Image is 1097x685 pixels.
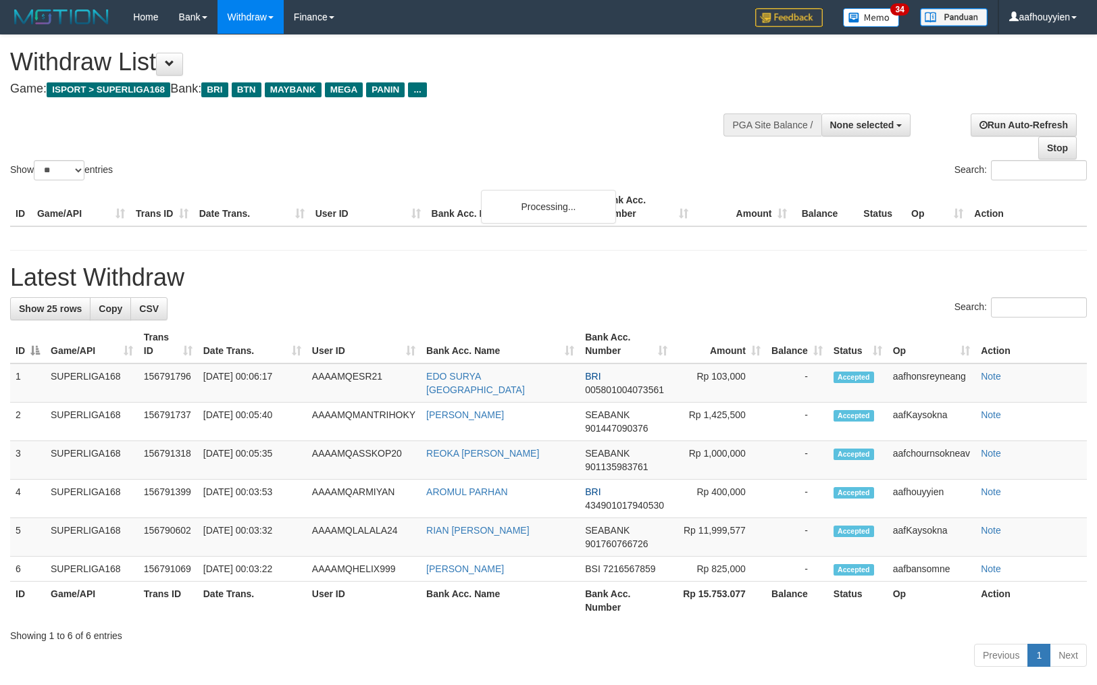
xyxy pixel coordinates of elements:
span: Copy 901447090376 to clipboard [585,423,648,434]
td: - [766,441,828,480]
span: BRI [585,486,601,497]
th: Date Trans. [194,188,310,226]
th: Rp 15.753.077 [673,582,766,620]
td: SUPERLIGA168 [45,480,138,518]
th: Bank Acc. Name [421,582,580,620]
td: 5 [10,518,45,557]
a: RIAN [PERSON_NAME] [426,525,529,536]
img: panduan.png [920,8,988,26]
td: aafKaysokna [888,518,975,557]
span: Copy [99,303,122,314]
td: Rp 103,000 [673,363,766,403]
img: Feedback.jpg [755,8,823,27]
td: aafbansomne [888,557,975,582]
a: Note [981,448,1001,459]
span: SEABANK [585,409,630,420]
div: Processing... [481,190,616,224]
h4: Game: Bank: [10,82,718,96]
td: - [766,363,828,403]
td: 4 [10,480,45,518]
td: AAAAMQARMIYAN [307,480,421,518]
td: Rp 825,000 [673,557,766,582]
span: Copy 005801004073561 to clipboard [585,384,664,395]
th: Game/API [45,582,138,620]
a: REOKA [PERSON_NAME] [426,448,539,459]
a: Copy [90,297,131,320]
td: 156791318 [138,441,198,480]
th: Bank Acc. Name [426,188,595,226]
th: Game/API: activate to sort column ascending [45,325,138,363]
span: Accepted [834,487,874,499]
th: Action [975,582,1087,620]
th: Op: activate to sort column ascending [888,325,975,363]
th: User ID [307,582,421,620]
td: - [766,557,828,582]
td: 6 [10,557,45,582]
span: PANIN [366,82,405,97]
td: SUPERLIGA168 [45,403,138,441]
a: EDO SURYA [GEOGRAPHIC_DATA] [426,371,525,395]
span: Accepted [834,410,874,422]
td: aafchournsokneav [888,441,975,480]
a: [PERSON_NAME] [426,563,504,574]
td: 156790602 [138,518,198,557]
span: BSI [585,563,601,574]
a: Note [981,409,1001,420]
label: Search: [954,160,1087,180]
th: Bank Acc. Number: activate to sort column ascending [580,325,673,363]
a: Show 25 rows [10,297,91,320]
div: Showing 1 to 6 of 6 entries [10,624,1087,642]
td: aafhouyyien [888,480,975,518]
td: 1 [10,363,45,403]
th: Status: activate to sort column ascending [828,325,888,363]
th: Bank Acc. Number [580,582,673,620]
img: Button%20Memo.svg [843,8,900,27]
th: Action [969,188,1087,226]
span: BTN [232,82,261,97]
th: Date Trans.: activate to sort column ascending [198,325,307,363]
a: Note [981,525,1001,536]
th: Balance [766,582,828,620]
td: [DATE] 00:05:35 [198,441,307,480]
a: Stop [1038,136,1077,159]
a: Note [981,563,1001,574]
button: None selected [821,113,911,136]
th: Status [828,582,888,620]
th: Game/API [32,188,130,226]
th: User ID: activate to sort column ascending [307,325,421,363]
td: [DATE] 00:03:53 [198,480,307,518]
a: Note [981,371,1001,382]
td: [DATE] 00:06:17 [198,363,307,403]
td: AAAAMQESR21 [307,363,421,403]
span: None selected [830,120,894,130]
th: Amount: activate to sort column ascending [673,325,766,363]
th: Action [975,325,1087,363]
th: Date Trans. [198,582,307,620]
span: Accepted [834,449,874,460]
input: Search: [991,297,1087,318]
td: Rp 400,000 [673,480,766,518]
td: AAAAMQMANTRIHOKY [307,403,421,441]
span: BRI [201,82,228,97]
th: ID [10,188,32,226]
input: Search: [991,160,1087,180]
select: Showentries [34,160,84,180]
div: PGA Site Balance / [723,113,821,136]
span: ... [408,82,426,97]
th: Trans ID [130,188,194,226]
span: MAYBANK [265,82,322,97]
th: Trans ID [138,582,198,620]
th: Balance [792,188,859,226]
td: aafKaysokna [888,403,975,441]
a: Note [981,486,1001,497]
td: 156791737 [138,403,198,441]
span: BRI [585,371,601,382]
td: SUPERLIGA168 [45,557,138,582]
a: Run Auto-Refresh [971,113,1077,136]
td: - [766,518,828,557]
a: AROMUL PARHAN [426,486,508,497]
td: 156791796 [138,363,198,403]
img: MOTION_logo.png [10,7,113,27]
td: 3 [10,441,45,480]
td: Rp 1,000,000 [673,441,766,480]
